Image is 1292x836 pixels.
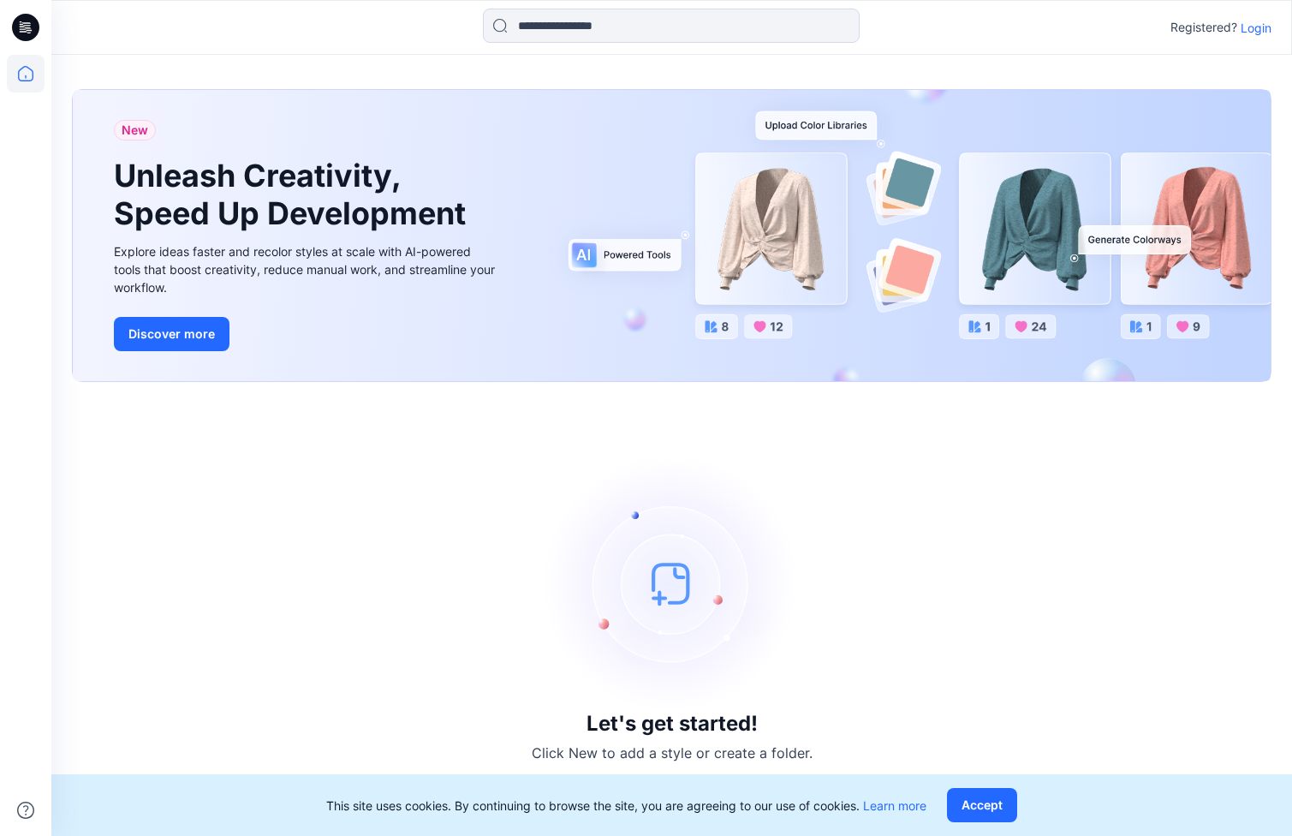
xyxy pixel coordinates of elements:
span: New [122,120,148,140]
button: Discover more [114,317,229,351]
p: This site uses cookies. By continuing to browse the site, you are agreeing to our use of cookies. [326,797,926,815]
a: Discover more [114,317,499,351]
button: Accept [947,788,1017,822]
p: Registered? [1170,17,1237,38]
h3: Let's get started! [586,712,758,736]
img: empty-state-image.svg [544,455,801,712]
div: Explore ideas faster and recolor styles at scale with AI-powered tools that boost creativity, red... [114,242,499,296]
a: Learn more [863,798,926,813]
p: Click New to add a style or create a folder. [532,743,813,763]
p: Login [1241,19,1271,37]
h1: Unleash Creativity, Speed Up Development [114,158,473,231]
